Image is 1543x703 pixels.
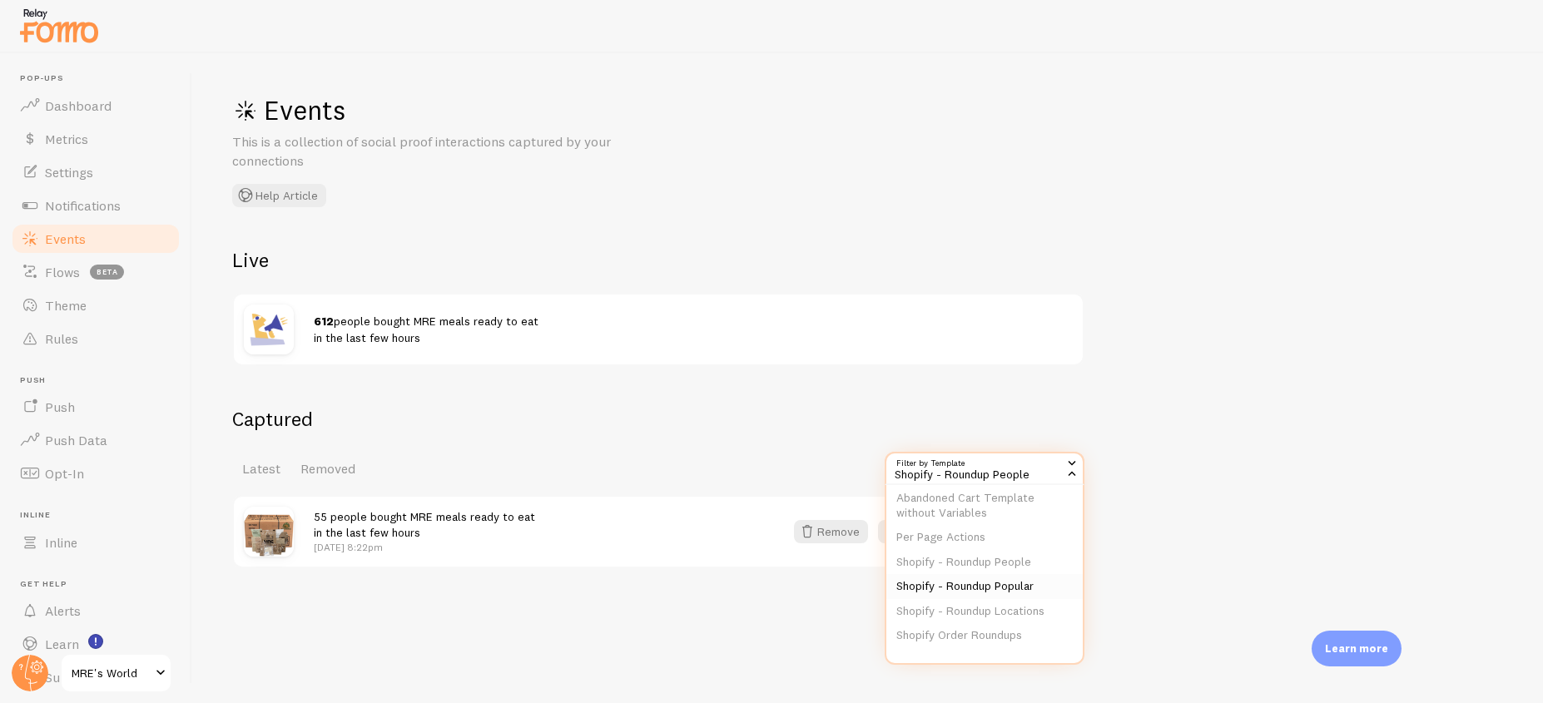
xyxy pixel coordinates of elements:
span: Rules [45,330,78,347]
a: Latest [232,452,290,485]
button: Help Article [232,184,326,207]
span: Notifications [45,197,121,214]
a: Theme [10,289,181,322]
a: Alerts [10,594,181,627]
span: Inline [45,534,77,551]
a: Opt-In [10,457,181,490]
img: ON_SALE_NOW_1b10fb9e-5db4-41b3-bc1c-1aa4cbf901fb_small.png [244,507,294,557]
p: Learn more [1325,641,1388,656]
a: Notifications [10,189,181,222]
span: Push [20,375,181,386]
div: Shopify - Roundup People [885,452,1084,485]
p: [DATE] 8:22pm [314,540,535,554]
span: Push Data [45,432,107,448]
a: Edit [878,520,940,543]
button: Remove [794,520,868,543]
span: Removed [300,460,355,477]
a: Flows beta [10,255,181,289]
p: This is a collection of social proof interactions captured by your connections [232,132,632,171]
li: Abandoned Cart Template without Variables [886,486,1083,525]
li: Shopify - Roundup People [886,550,1083,575]
span: Learn [45,636,79,652]
span: Push [45,399,75,415]
span: MRE's World [72,663,151,683]
a: Learn [10,627,181,661]
span: Metrics [45,131,88,147]
img: fomo-relay-logo-orange.svg [17,4,101,47]
a: Events [10,222,181,255]
span: Inline [20,510,181,521]
span: Get Help [20,579,181,590]
h2: Captured [232,406,1084,432]
span: people bought MRE meals ready to eat in the last few hours [314,314,538,344]
li: Per Page Actions [886,525,1083,550]
svg: <p>Watch New Feature Tutorials!</p> [88,634,103,649]
li: Shopify - Roundup Locations [886,599,1083,624]
a: Inline [10,526,181,559]
img: shoutout.jpg [244,304,294,354]
h1: Events [232,93,732,127]
strong: 612 [314,314,334,329]
span: Pop-ups [20,73,181,84]
h2: Live [232,247,1084,273]
button: Edit [878,520,930,543]
span: Latest [242,460,280,477]
a: Metrics [10,122,181,156]
span: Theme [45,297,87,314]
li: Shopify - Roundup Popular [886,574,1083,599]
span: Alerts [45,602,81,619]
a: MRE's World [60,653,172,693]
span: beta [90,265,124,280]
a: Dashboard [10,89,181,122]
a: Removed [290,452,365,485]
span: 55 people bought MRE meals ready to eat in the last few hours [314,509,535,540]
span: Flows [45,264,80,280]
span: Dashboard [45,97,112,114]
a: Push [10,390,181,423]
span: Opt-In [45,465,84,482]
span: Events [45,230,86,247]
span: Settings [45,164,93,181]
div: Learn more [1312,631,1402,666]
a: Settings [10,156,181,189]
a: Push Data [10,423,181,457]
li: Shopify Order Roundups [886,623,1083,648]
a: Rules [10,322,181,355]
